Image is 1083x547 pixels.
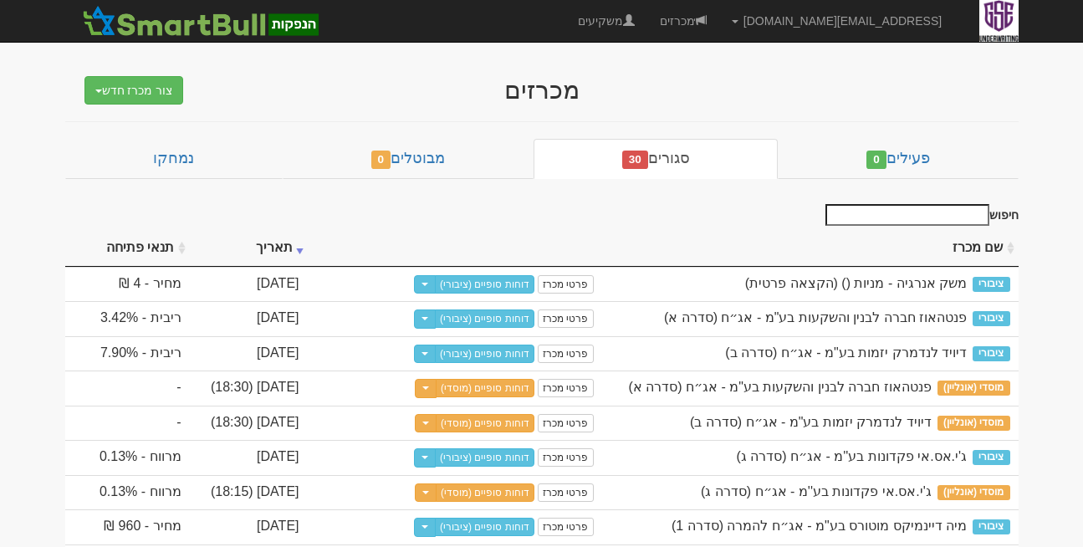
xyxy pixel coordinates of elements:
a: דוחות סופיים (ציבורי) [435,448,534,467]
a: סגורים [534,139,779,179]
a: פרטי מכרז [538,518,593,536]
td: [DATE] (18:15) [190,475,308,510]
td: [DATE] [190,336,308,371]
a: פרטי מכרז [538,414,593,432]
label: חיפוש [820,204,1019,226]
span: ציבורי [973,519,1009,534]
a: דוחות סופיים (ציבורי) [435,518,534,536]
span: משק אנרגיה - מניות () (הקצאה פרטית) [745,276,967,290]
a: פעילים [778,139,1018,179]
td: מרווח - 0.13% [65,440,190,475]
span: מוסדי (אונליין) [937,485,1010,500]
td: - [65,406,190,441]
a: דוחות סופיים (ציבורי) [435,275,534,294]
span: ג'י.אס.אי פקדונות בע''מ - אג״ח (סדרה ג) [736,449,967,463]
img: SmartBull Logo [78,4,324,38]
span: ג'י.אס.אי פקדונות בע''מ - אג״ח (סדרה ג) [701,484,932,498]
a: דוחות סופיים (ציבורי) [435,309,534,328]
a: מבוטלים [283,139,534,179]
th: תאריך : activate to sort column ascending [190,230,308,267]
td: ריבית - 7.90% [65,336,190,371]
th: תנאי פתיחה : activate to sort column ascending [65,230,190,267]
td: [DATE] [190,267,308,302]
a: דוחות סופיים (ציבורי) [435,345,534,363]
td: - [65,371,190,406]
span: מוסדי (אונליין) [937,381,1010,396]
a: דוחות סופיים (מוסדי) [436,379,534,397]
span: מיה דיינמיקס מוטורס בע"מ - אג״ח להמרה (סדרה 1) [672,519,967,533]
td: [DATE] [190,509,308,544]
td: ריבית - 3.42% [65,301,190,336]
span: ציבורי [973,450,1009,465]
span: ציבורי [973,277,1009,292]
a: נמחקו [65,139,283,179]
span: דיויד לנדמרק יזמות בע"מ - אג״ח (סדרה ב) [725,345,967,360]
td: [DATE] [190,301,308,336]
span: 30 [622,151,648,169]
td: [DATE] [190,440,308,475]
a: דוחות סופיים (מוסדי) [436,414,534,432]
input: חיפוש [825,204,989,226]
span: ציבורי [973,311,1009,326]
a: פרטי מכרז [538,275,593,294]
a: פרטי מכרז [538,309,593,328]
a: פרטי מכרז [538,379,593,397]
a: פרטי מכרז [538,448,593,467]
span: 0 [371,151,391,169]
span: דיויד לנדמרק יזמות בע"מ - אג״ח (סדרה ב) [690,415,932,429]
a: פרטי מכרז [538,345,593,363]
td: [DATE] (18:30) [190,406,308,441]
button: צור מכרז חדש [84,76,184,105]
span: פנטהאוז חברה לבנין והשקעות בע"מ - אג״ח (סדרה א) [629,380,932,394]
span: ציבורי [973,346,1009,361]
a: פרטי מכרז [538,483,593,502]
th: שם מכרז : activate to sort column ascending [602,230,1019,267]
span: 0 [866,151,886,169]
span: פנטהאוז חברה לבנין והשקעות בע"מ - אג״ח (סדרה א) [664,310,967,325]
td: מחיר - 960 ₪ [65,509,190,544]
td: מחיר - 4 ₪ [65,267,190,302]
span: מוסדי (אונליין) [937,416,1010,431]
td: [DATE] (18:30) [190,371,308,406]
div: מכרזים [216,76,868,104]
td: מרווח - 0.13% [65,475,190,510]
a: דוחות סופיים (מוסדי) [436,483,534,502]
